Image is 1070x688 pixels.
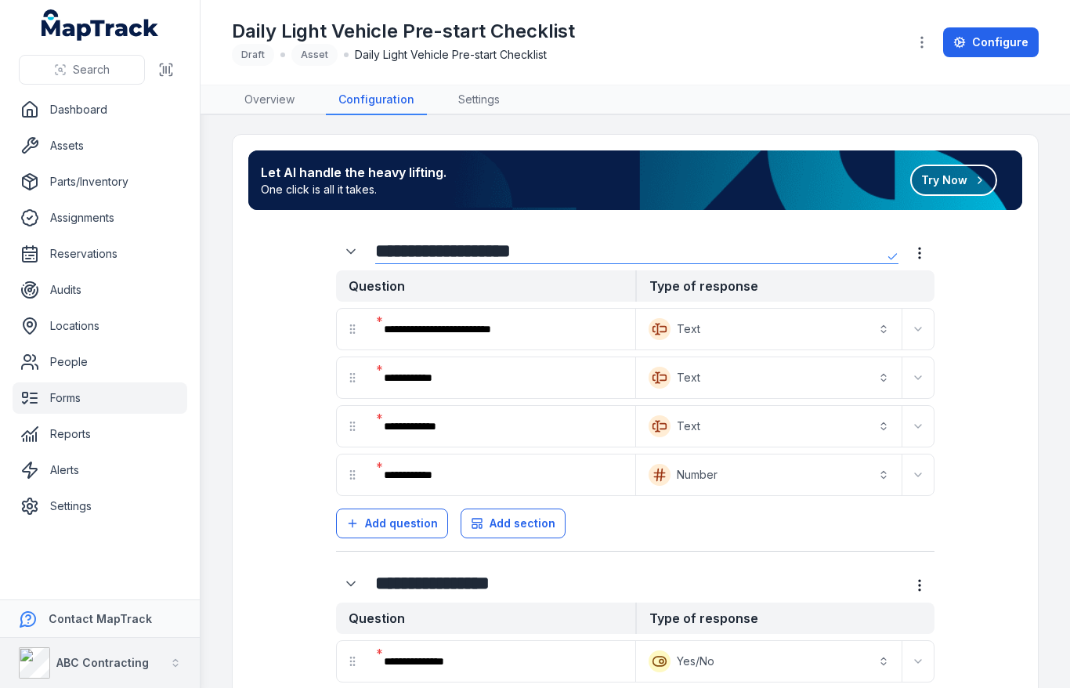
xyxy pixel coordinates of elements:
a: People [13,346,187,378]
div: :r2d:-form-item-label [336,237,369,266]
div: :r3d:-form-item-label [336,569,369,599]
svg: drag [346,655,359,668]
strong: Type of response [635,270,934,302]
button: Search [19,55,145,85]
a: Reservations [13,238,187,270]
div: drag [337,313,368,345]
div: Draft [232,44,274,66]
strong: ABC Contracting [56,656,149,669]
span: Daily Light Vehicle Pre-start Checklist [355,47,547,63]
a: Overview [232,85,307,115]
button: Expand [336,569,366,599]
svg: drag [346,469,359,481]
svg: drag [346,323,359,335]
button: more-detail [905,570,934,600]
span: Search [73,62,110,78]
button: Text [639,312,898,346]
button: Expand [906,414,931,439]
a: Audits [13,274,187,306]
div: :r3l:-form-item-label [371,644,632,679]
div: drag [337,411,368,442]
div: drag [337,362,368,393]
button: Try Now [910,165,997,196]
span: Add question [365,516,438,531]
strong: Contact MapTrack [49,612,152,625]
div: :r31:-form-item-label [371,409,632,444]
button: Expand [906,317,931,342]
span: Add section [490,516,555,531]
a: Assignments [13,202,187,234]
button: Text [639,409,898,444]
h1: Daily Light Vehicle Pre-start Checklist [232,19,575,44]
svg: drag [346,420,359,433]
button: Expand [336,237,366,266]
strong: Question [336,603,635,634]
div: :r2r:-form-item-label [371,360,632,395]
a: Assets [13,130,187,161]
strong: Type of response [635,603,934,634]
div: drag [337,646,368,677]
a: Forms [13,382,187,414]
button: Expand [906,365,931,390]
span: One click is all it takes. [261,182,446,197]
a: Settings [13,491,187,522]
strong: Let AI handle the heavy lifting. [261,163,446,182]
div: :r2l:-form-item-label [371,312,632,346]
button: Number [639,458,898,492]
a: Configure [943,27,1039,57]
a: Configuration [326,85,427,115]
button: Expand [906,649,931,674]
button: Yes/No [639,644,898,679]
button: Expand [906,462,931,487]
a: Locations [13,310,187,342]
a: Parts/Inventory [13,166,187,197]
button: Text [639,360,898,395]
svg: drag [346,371,359,384]
button: more-detail [905,238,934,268]
button: Add question [336,509,448,538]
a: Alerts [13,454,187,486]
div: drag [337,459,368,491]
a: Dashboard [13,94,187,125]
a: MapTrack [42,9,159,41]
a: Reports [13,418,187,450]
div: :r37:-form-item-label [371,458,632,492]
strong: Question [336,270,635,302]
a: Settings [446,85,512,115]
button: Add section [461,509,566,538]
div: Asset [291,44,338,66]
